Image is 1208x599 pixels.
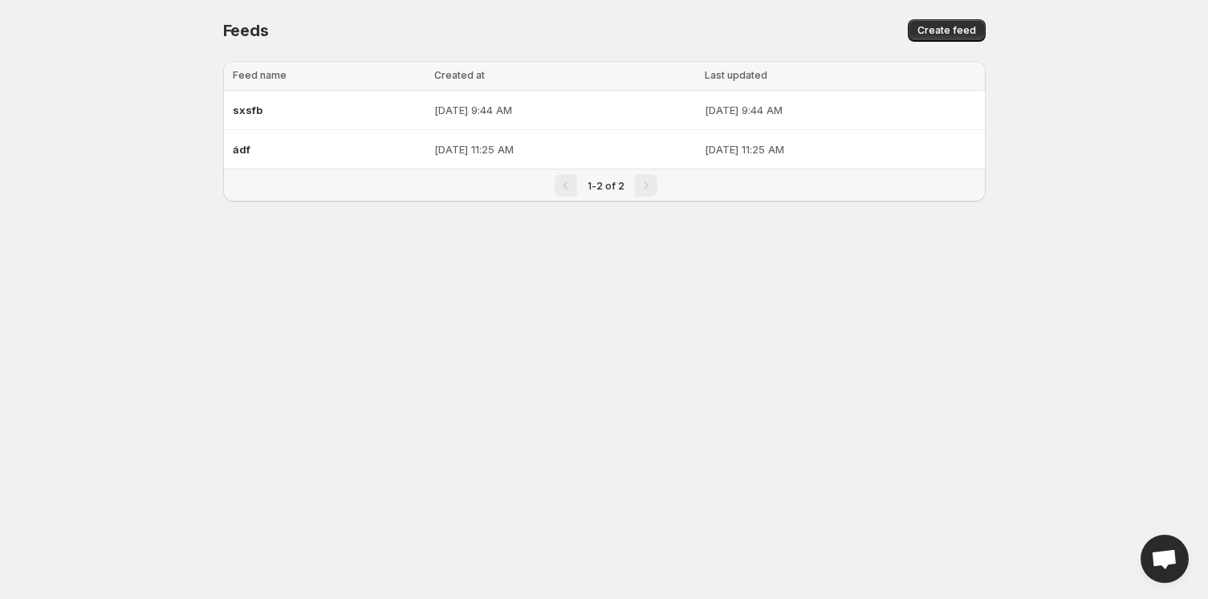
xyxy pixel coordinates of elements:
button: Create feed [908,19,986,42]
nav: Pagination [223,169,986,202]
span: Create feed [917,24,976,37]
span: 1-2 of 2 [588,180,624,192]
p: [DATE] 9:44 AM [705,102,975,118]
p: [DATE] 9:44 AM [434,102,695,118]
p: [DATE] 11:25 AM [434,141,695,157]
p: [DATE] 11:25 AM [705,141,975,157]
span: Last updated [705,69,767,81]
span: Feeds [223,21,269,40]
span: sxsfb [233,104,262,116]
div: Open chat [1141,535,1189,583]
span: Created at [434,69,485,81]
span: Feed name [233,69,287,81]
span: ádf [233,143,250,156]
